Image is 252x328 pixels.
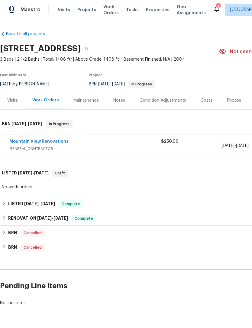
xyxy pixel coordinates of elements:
span: - [222,143,249,149]
span: [DATE] [98,82,111,86]
span: - [24,202,55,206]
span: [DATE] [37,216,52,220]
span: GENERAL_CONTRACTOR [9,146,161,152]
div: Notes [113,97,125,103]
span: $250.00 [161,139,179,144]
h6: LISTED [2,170,49,177]
h6: LISTED [8,200,55,208]
div: Work Orders [32,97,59,103]
h6: BRN [2,120,42,128]
span: [DATE] [11,122,26,126]
span: BRN [89,82,155,86]
h6: RENOVATION [8,215,68,222]
span: Visits [58,7,70,13]
a: Mountain View Renovations [9,139,69,144]
span: - [18,171,49,175]
span: [DATE] [24,202,39,206]
span: Maestro [21,7,40,13]
span: Properties [146,7,170,13]
span: In Progress [129,82,154,86]
span: [DATE] [53,216,68,220]
span: In Progress [47,121,72,127]
div: Costs [201,97,212,103]
span: [DATE] [236,144,249,148]
span: - [98,82,125,86]
h6: BRN [8,229,17,237]
span: [DATE] [112,82,125,86]
span: Complete [72,215,95,221]
span: [DATE] [222,144,234,148]
span: Work Orders [103,4,119,16]
button: Copy Address [81,43,92,54]
span: Project [89,73,102,77]
span: [DATE] [40,202,55,206]
span: Complete [59,201,82,207]
span: Tasks [126,8,139,12]
span: [DATE] [18,171,32,175]
div: Photos [227,97,241,103]
span: - [37,216,68,220]
span: Cancelled [21,230,44,236]
div: Condition Adjustments [140,97,186,103]
span: Geo Assignments [177,4,206,16]
div: 1 [216,4,220,10]
span: Draft [53,170,67,176]
span: [DATE] [28,122,42,126]
h6: BRN [8,244,17,251]
span: [DATE] [34,171,49,175]
span: Cancelled [21,244,44,250]
div: Maintenance [73,97,99,103]
span: Projects [77,7,96,13]
div: Visits [7,97,18,103]
span: - [11,122,42,126]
